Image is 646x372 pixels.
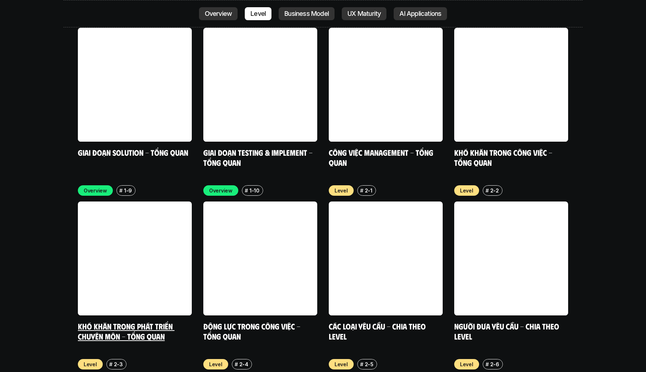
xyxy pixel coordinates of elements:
p: Level [209,360,222,368]
p: Level [251,10,266,17]
p: Level [460,187,473,194]
h6: # [486,188,489,193]
p: Level [335,360,348,368]
p: 1-10 [249,187,260,194]
p: UX Maturity [348,10,381,17]
a: Overview [199,7,238,20]
a: Khó khăn trong công việc - Tổng quan [454,147,554,167]
h6: # [486,362,489,367]
p: Overview [205,10,232,17]
h6: # [109,362,112,367]
h6: # [235,362,238,367]
p: 2-2 [490,187,499,194]
a: Level [245,7,271,20]
a: Người đưa yêu cầu - Chia theo Level [454,321,561,341]
p: 2-6 [490,360,499,368]
p: Level [335,187,348,194]
h6: # [119,188,123,193]
h6: # [360,188,363,193]
p: 2-4 [239,360,248,368]
a: UX Maturity [342,7,386,20]
p: Business Model [284,10,329,17]
h6: # [245,188,248,193]
a: Business Model [279,7,335,20]
a: Giai đoạn Solution - Tổng quan [78,147,188,157]
p: 2-1 [365,187,372,194]
p: AI Applications [399,10,441,17]
p: Level [460,360,473,368]
a: AI Applications [394,7,447,20]
p: 1-9 [124,187,132,194]
a: Các loại yêu cầu - Chia theo level [329,321,428,341]
p: Overview [84,187,107,194]
p: Overview [209,187,233,194]
p: 2-5 [365,360,373,368]
a: Giai đoạn Testing & Implement - Tổng quan [203,147,314,167]
a: Động lực trong công việc - Tổng quan [203,321,302,341]
a: Khó khăn trong phát triển chuyên môn - Tổng quan [78,321,174,341]
h6: # [360,362,363,367]
a: Công việc Management - Tổng quan [329,147,435,167]
p: 2-3 [114,360,123,368]
p: Level [84,360,97,368]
